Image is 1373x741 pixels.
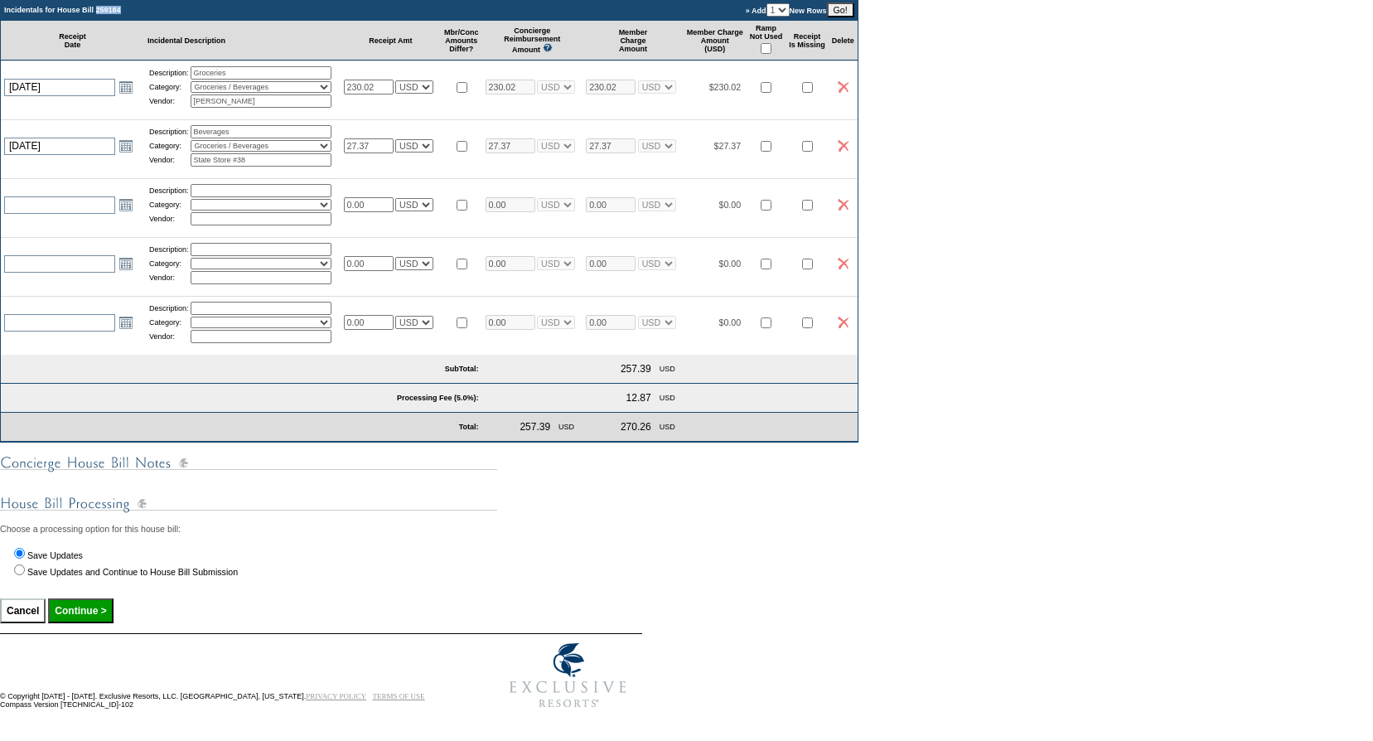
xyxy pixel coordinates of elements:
td: 270.26 [617,418,655,436]
label: Save Updates and Continue to House Bill Submission [27,567,238,577]
a: PRIVACY POLICY [306,692,366,700]
td: Vendor: [149,212,189,225]
input: Continue > [48,598,113,623]
img: icon_delete2.gif [838,81,848,93]
span: $0.00 [719,259,742,269]
td: Vendor: [149,153,189,167]
span: $230.02 [709,82,742,92]
td: Delete [829,21,858,61]
td: Concierge Reimbursement Amount [482,21,583,61]
td: USD [555,418,578,436]
td: SubTotal: [1,355,482,384]
a: Open the calendar popup. [117,78,135,96]
span: $0.00 [719,200,742,210]
td: Vendor: [149,271,189,284]
td: Total: [144,413,482,442]
a: Open the calendar popup. [117,313,135,332]
td: USD [656,389,679,407]
td: Incidental Description [144,21,341,61]
td: Receipt Date [1,21,144,61]
td: Description: [149,302,189,315]
label: Save Updates [27,550,83,560]
td: Vendor: [149,94,189,108]
td: 257.39 [617,360,655,378]
td: Category: [149,140,189,152]
img: icon_delete2.gif [838,140,848,152]
img: icon_delete2.gif [838,258,848,269]
img: Exclusive Resorts [494,634,642,717]
td: Member Charge Amount [583,21,684,61]
td: Description: [149,243,189,256]
a: Open the calendar popup. [117,196,135,214]
td: Processing Fee (5.0%): [1,384,482,413]
td: Category: [149,258,189,269]
td: Receipt Amt [341,21,442,61]
td: 12.87 [623,389,655,407]
img: questionMark_lightBlue.gif [543,43,553,52]
td: Member Charge Amount (USD) [684,21,747,61]
td: Receipt Is Missing [786,21,829,61]
input: Go! [827,2,854,17]
td: Category: [149,199,189,211]
td: 257.39 [516,418,554,436]
img: icon_delete2.gif [838,199,848,211]
a: Open the calendar popup. [117,254,135,273]
a: TERMS OF USE [373,692,425,700]
td: Description: [149,184,189,197]
td: Category: [149,317,189,328]
a: Open the calendar popup. [117,137,135,155]
td: USD [656,360,679,378]
span: $27.37 [714,141,742,151]
td: Mbr/Conc Amounts Differ? [441,21,482,61]
td: Vendor: [149,330,189,343]
td: Description: [149,125,189,138]
td: Description: [149,66,189,80]
td: Category: [149,81,189,93]
span: $0.00 [719,317,742,327]
td: Ramp Not Used [747,21,786,61]
td: USD [656,418,679,436]
img: icon_delete2.gif [838,317,848,328]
